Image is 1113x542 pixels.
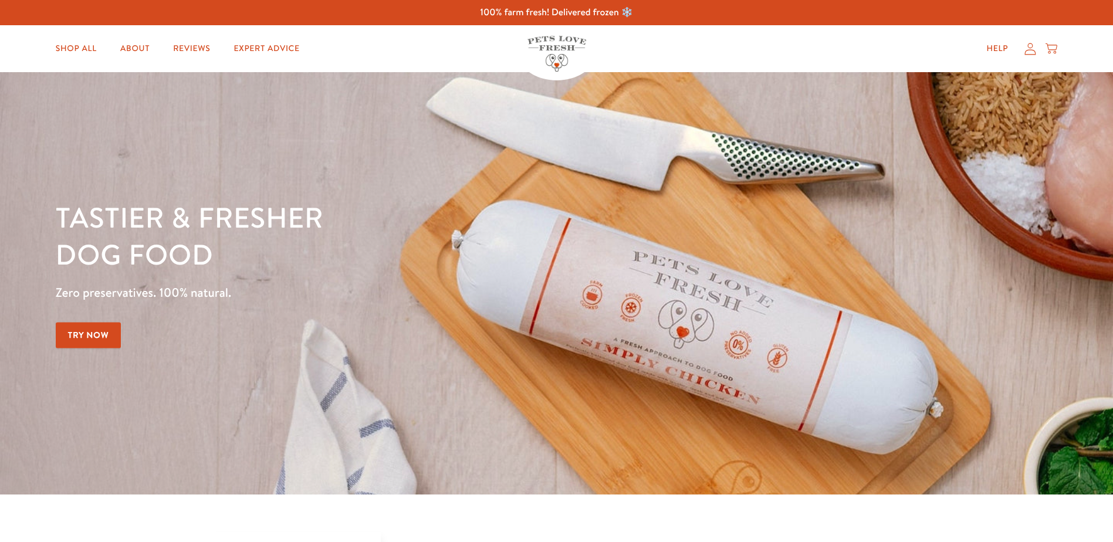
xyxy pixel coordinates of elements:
[111,37,159,60] a: About
[56,200,723,273] h1: Tastier & fresher dog food
[977,37,1017,60] a: Help
[56,282,723,303] p: Zero preservatives. 100% natural.
[527,36,586,72] img: Pets Love Fresh
[164,37,219,60] a: Reviews
[225,37,309,60] a: Expert Advice
[56,322,121,348] a: Try Now
[46,37,106,60] a: Shop All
